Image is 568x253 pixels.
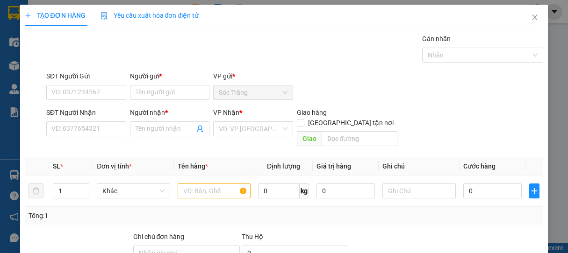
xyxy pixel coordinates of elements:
button: delete [29,183,43,198]
span: VP Nhận [213,109,239,116]
span: Khác [102,184,164,198]
span: Định lượng [267,162,300,170]
span: Giá trị hàng [316,162,351,170]
span: plus [530,187,539,195]
div: Người nhận [130,107,210,118]
input: VD: Bàn, Ghế [178,183,251,198]
input: Ghi Chú [382,183,455,198]
div: VP gửi [213,71,293,81]
div: SĐT Người Gửi [46,71,126,81]
span: Cước hàng [463,162,496,170]
div: Tổng: 1 [29,211,220,221]
input: Dọc đường [322,131,397,146]
span: SL [53,162,60,170]
span: Tên hàng [178,162,208,170]
span: Thu Hộ [242,233,263,240]
span: plus [25,12,31,19]
span: kg [300,183,309,198]
input: 0 [316,183,375,198]
span: Sóc Trăng [219,85,288,99]
span: user-add [196,125,204,133]
label: Gán nhãn [422,35,451,42]
img: icon [101,12,108,20]
button: plus [529,183,540,198]
span: [GEOGRAPHIC_DATA] tận nơi [304,118,397,128]
span: TẠO ĐƠN HÀNG [25,12,86,19]
span: close [531,14,539,21]
label: Ghi chú đơn hàng [133,233,185,240]
th: Ghi chú [379,157,459,176]
button: Close [522,5,548,31]
span: Giao [297,131,322,146]
div: SĐT Người Nhận [46,107,126,118]
span: Yêu cầu xuất hóa đơn điện tử [101,12,199,19]
span: Đơn vị tính [97,162,132,170]
span: Giao hàng [297,109,327,116]
div: Người gửi [130,71,210,81]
